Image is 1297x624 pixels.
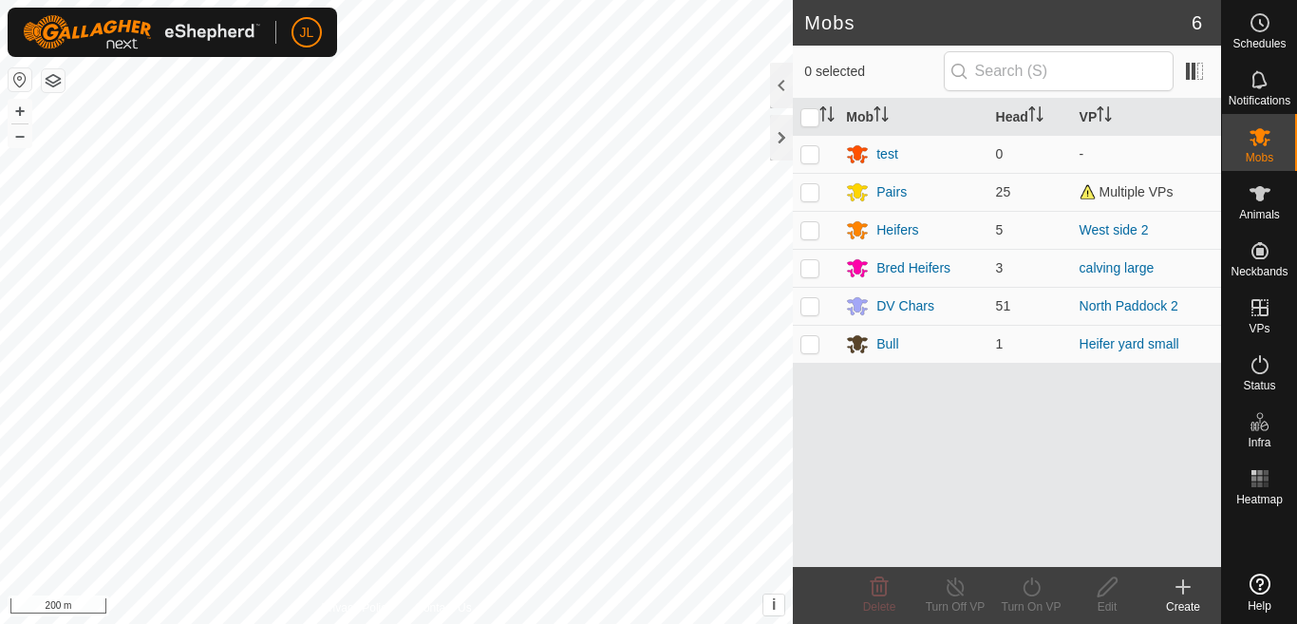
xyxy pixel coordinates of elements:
[996,184,1011,199] span: 25
[42,69,65,92] button: Map Layers
[838,99,987,136] th: Mob
[876,182,907,202] div: Pairs
[9,68,31,91] button: Reset Map
[1243,380,1275,391] span: Status
[1232,38,1286,49] span: Schedules
[1222,566,1297,619] a: Help
[819,109,835,124] p-sorticon: Activate to sort
[1072,135,1221,173] td: -
[988,99,1072,136] th: Head
[876,334,898,354] div: Bull
[1231,266,1288,277] span: Neckbands
[1080,184,1174,199] span: Multiple VPs
[944,51,1174,91] input: Search (S)
[1229,95,1290,106] span: Notifications
[1248,437,1270,448] span: Infra
[993,598,1069,615] div: Turn On VP
[1192,9,1202,37] span: 6
[996,146,1004,161] span: 0
[763,595,784,615] button: i
[322,599,393,616] a: Privacy Policy
[1097,109,1112,124] p-sorticon: Activate to sort
[1080,260,1155,275] a: calving large
[1145,598,1221,615] div: Create
[1239,209,1280,220] span: Animals
[1246,152,1273,163] span: Mobs
[874,109,889,124] p-sorticon: Activate to sort
[876,296,934,316] div: DV Chars
[996,260,1004,275] span: 3
[996,222,1004,237] span: 5
[996,336,1004,351] span: 1
[804,11,1192,34] h2: Mobs
[804,62,943,82] span: 0 selected
[9,124,31,147] button: –
[876,144,898,164] div: test
[415,599,471,616] a: Contact Us
[1080,222,1149,237] a: West side 2
[876,258,950,278] div: Bred Heifers
[1248,600,1271,612] span: Help
[1069,598,1145,615] div: Edit
[23,15,260,49] img: Gallagher Logo
[996,298,1011,313] span: 51
[1028,109,1043,124] p-sorticon: Activate to sort
[1236,494,1283,505] span: Heatmap
[1249,323,1269,334] span: VPs
[1072,99,1221,136] th: VP
[917,598,993,615] div: Turn Off VP
[1080,336,1179,351] a: Heifer yard small
[772,596,776,613] span: i
[1080,298,1178,313] a: North Paddock 2
[300,23,314,43] span: JL
[876,220,918,240] div: Heifers
[863,600,896,614] span: Delete
[9,100,31,123] button: +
